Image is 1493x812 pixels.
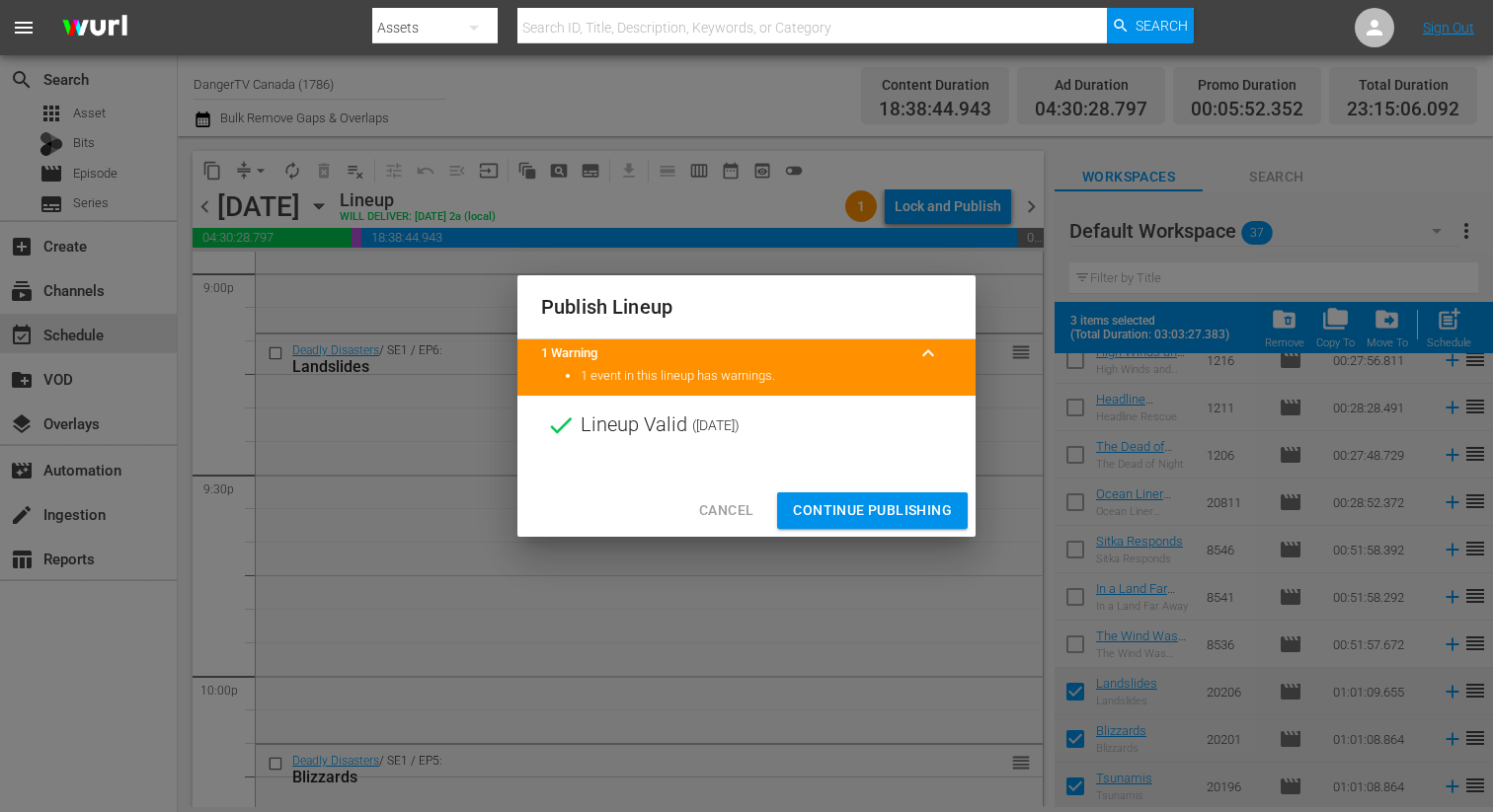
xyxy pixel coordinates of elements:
div: Lineup Valid [517,396,976,455]
span: Search [1136,8,1188,43]
span: menu [12,16,36,39]
title: 1 Warning [541,344,904,363]
a: Sign Out [1423,20,1474,36]
button: Continue Publishing [777,492,968,529]
span: Cancel [699,498,753,523]
span: Continue Publishing [793,498,952,523]
button: Cancel [683,492,769,529]
li: 1 event in this lineup has warnings. [581,367,952,386]
h2: Publish Lineup [541,291,952,323]
img: ans4CAIJ8jUAAAAAAAAAAAAAAAAAAAAAAAAgQb4GAAAAAAAAAAAAAAAAAAAAAAAAJMjXAAAAAAAAAAAAAAAAAAAAAAAAgAT5G... [47,5,142,51]
span: ( [DATE] ) [692,410,740,440]
span: keyboard_arrow_up [916,341,940,365]
button: keyboard_arrow_up [904,330,952,377]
